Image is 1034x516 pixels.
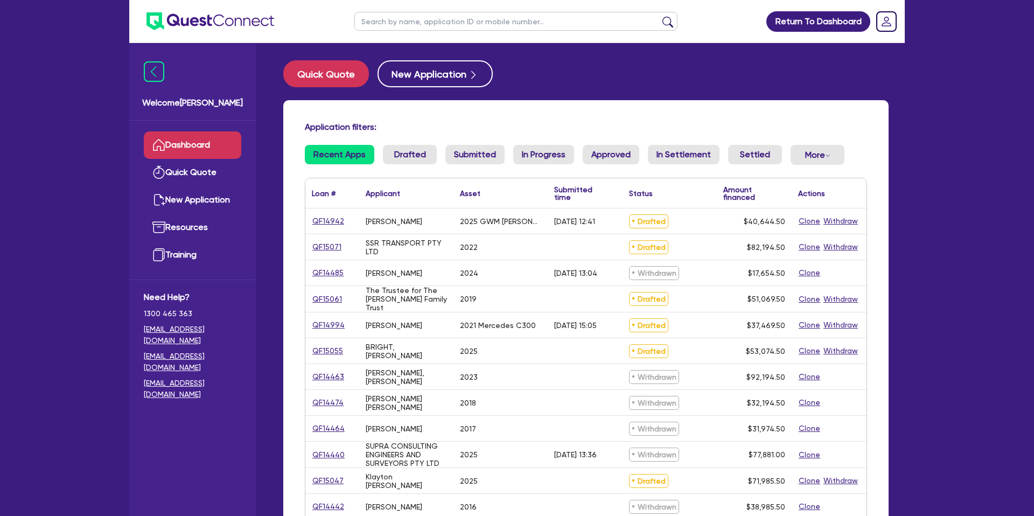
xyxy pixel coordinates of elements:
div: The Trustee for The [PERSON_NAME] Family Trust [366,286,447,312]
a: QF15061 [312,293,343,305]
a: QF15047 [312,475,344,487]
a: Submitted [445,145,505,164]
div: [PERSON_NAME] [366,424,422,433]
div: Asset [460,190,480,197]
span: $31,974.50 [748,424,785,433]
div: 2021 Mercedes C300 [460,321,536,330]
div: SSR TRANSPORT PTY LTD [366,239,447,256]
a: Drafted [383,145,437,164]
span: 1300 465 363 [144,308,241,319]
span: Drafted [629,292,668,306]
h4: Application filters: [305,122,867,132]
button: Clone [798,345,821,357]
span: Drafted [629,474,668,488]
button: Clone [798,449,821,461]
div: 2025 [460,347,478,355]
span: Withdrawn [629,370,679,384]
button: Clone [798,475,821,487]
a: Training [144,241,241,269]
div: SUPRA CONSULTING ENGINEERS AND SURVEYORS PTY LTD [366,442,447,468]
span: $82,194.50 [747,243,785,252]
span: Withdrawn [629,422,679,436]
div: [PERSON_NAME], [PERSON_NAME] [366,368,447,386]
div: Actions [798,190,825,197]
button: Withdraw [823,293,858,305]
a: Return To Dashboard [766,11,870,32]
div: BRIGHT, [PERSON_NAME] [366,343,447,360]
div: 2024 [460,269,478,277]
span: $71,985.50 [748,477,785,485]
span: Withdrawn [629,448,679,462]
span: $40,644.50 [744,217,785,226]
button: Withdraw [823,215,858,227]
a: In Progress [513,145,574,164]
span: $53,074.50 [746,347,785,355]
a: Quick Quote [283,60,378,87]
img: icon-menu-close [144,61,164,82]
span: Need Help? [144,291,241,304]
img: quest-connect-logo-blue [146,12,274,30]
a: New Application [144,186,241,214]
button: Withdraw [823,345,858,357]
a: QF14442 [312,500,345,513]
button: Clone [798,500,821,513]
div: Amount financed [723,186,785,201]
div: 2017 [460,424,476,433]
div: 2019 [460,295,477,303]
span: $17,654.50 [748,269,785,277]
button: Withdraw [823,241,858,253]
a: In Settlement [648,145,719,164]
img: resources [152,221,165,234]
a: QF15071 [312,241,342,253]
a: Quick Quote [144,159,241,186]
button: Clone [798,215,821,227]
span: $51,069.50 [747,295,785,303]
button: Dropdown toggle [791,145,844,165]
span: Drafted [629,214,668,228]
div: [PERSON_NAME] [366,503,422,511]
span: $37,469.50 [747,321,785,330]
button: Quick Quote [283,60,369,87]
a: QF14474 [312,396,344,409]
img: training [152,248,165,261]
a: Resources [144,214,241,241]
button: Withdraw [823,319,858,331]
button: Clone [798,267,821,279]
span: Drafted [629,344,668,358]
a: [EMAIL_ADDRESS][DOMAIN_NAME] [144,324,241,346]
div: Klayton [PERSON_NAME] [366,472,447,490]
div: 2025 [460,477,478,485]
div: [PERSON_NAME] [PERSON_NAME] [366,394,447,412]
div: Status [629,190,653,197]
div: 2025 GWM [PERSON_NAME] [460,217,541,226]
div: 2016 [460,503,477,511]
a: QF14942 [312,215,345,227]
button: New Application [378,60,493,87]
div: [PERSON_NAME] [366,269,422,277]
button: Clone [798,319,821,331]
a: QF14440 [312,449,345,461]
span: Welcome [PERSON_NAME] [142,96,243,109]
a: QF14463 [312,371,345,383]
a: QF15055 [312,345,344,357]
button: Clone [798,293,821,305]
a: QF14464 [312,422,345,435]
a: [EMAIL_ADDRESS][DOMAIN_NAME] [144,351,241,373]
input: Search by name, application ID or mobile number... [354,12,677,31]
img: quick-quote [152,166,165,179]
div: [PERSON_NAME] [366,321,422,330]
a: QF14994 [312,319,345,331]
div: 2022 [460,243,478,252]
a: Approved [583,145,639,164]
div: Applicant [366,190,400,197]
span: $77,881.00 [749,450,785,459]
button: Clone [798,422,821,435]
span: $32,194.50 [747,399,785,407]
span: $92,194.50 [746,373,785,381]
div: [PERSON_NAME] [366,217,422,226]
div: [DATE] 13:36 [554,450,597,459]
a: QF14485 [312,267,344,279]
div: 2018 [460,399,476,407]
span: Drafted [629,240,668,254]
